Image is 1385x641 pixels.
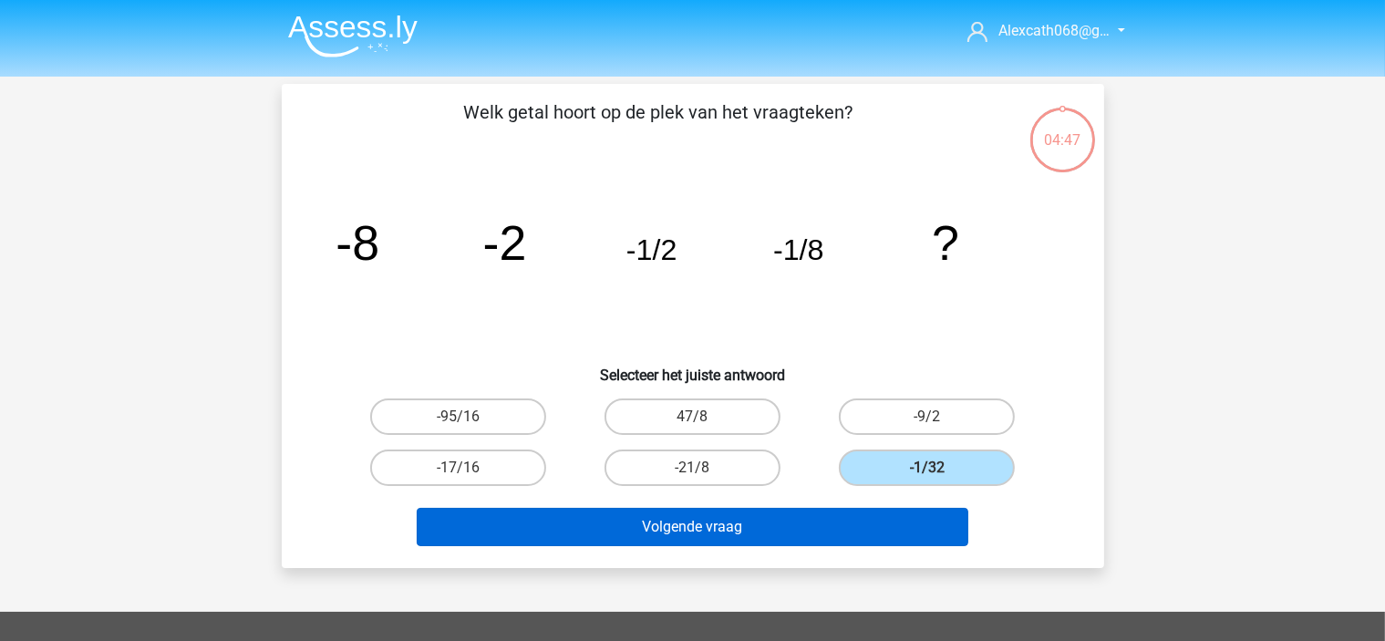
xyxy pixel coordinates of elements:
tspan: -1/2 [625,233,677,266]
tspan: -1/8 [773,233,824,266]
a: Alexcath068@g… [960,20,1111,42]
label: -95/16 [370,398,546,435]
span: Alexcath068@g… [998,22,1110,39]
p: Welk getal hoort op de plek van het vraagteken? [311,98,1007,153]
h6: Selecteer het juiste antwoord [311,352,1075,384]
label: -21/8 [605,450,780,486]
label: 47/8 [605,398,780,435]
div: 04:47 [1028,106,1097,151]
button: Volgende vraag [417,508,968,546]
label: -17/16 [370,450,546,486]
label: -1/32 [839,450,1015,486]
tspan: -2 [482,215,526,270]
img: Assessly [288,15,418,57]
tspan: -8 [336,215,379,270]
tspan: ? [932,215,959,270]
label: -9/2 [839,398,1015,435]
